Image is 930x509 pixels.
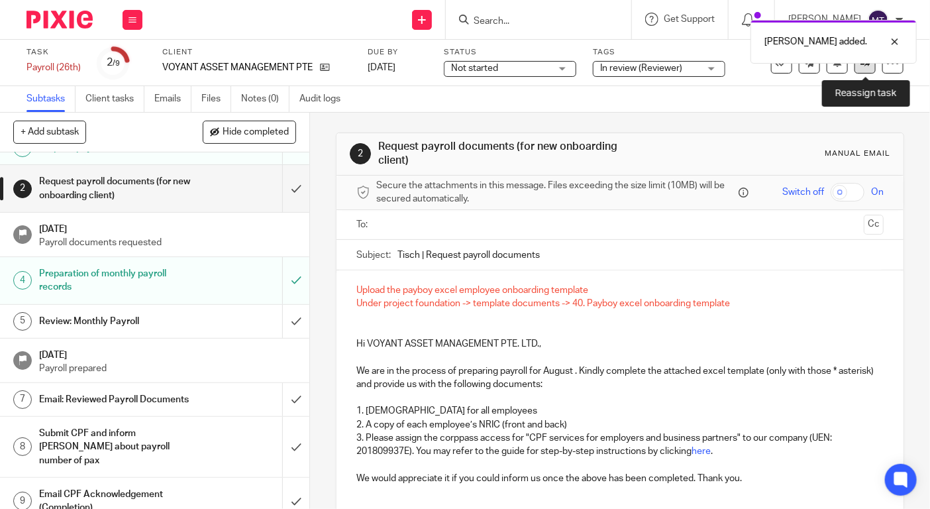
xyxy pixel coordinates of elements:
span: Switch off [782,186,824,199]
h1: Request payroll documents (for new onboarding client) [39,172,193,205]
span: Upload the payboy excel employee onboarding template [356,286,588,295]
span: On [871,186,884,199]
h1: [DATE] [39,345,296,362]
div: 4 [13,271,32,290]
a: Notes (0) [241,86,289,112]
button: Cc [864,215,884,235]
button: + Add subtask [13,121,86,143]
h1: [DATE] [39,219,296,236]
span: Secure the attachments in this message. Files exceeding the size limit (10MB) will be secured aut... [376,179,735,206]
div: Payroll (26th) [26,61,81,74]
p: We would appreciate it if you could inform us once the above has been completed. Thank you. [356,472,884,485]
p: Hi VOYANT ASSET MANAGEMENT PTE. LTD., [356,337,884,351]
h1: Submit CPF and inform [PERSON_NAME] about payroll number of pax [39,424,193,471]
h1: Email: Reviewed Payroll Documents [39,390,193,410]
label: Task [26,47,81,58]
label: Due by [368,47,427,58]
div: Manual email [825,148,890,159]
p: 1. [DEMOGRAPHIC_DATA] for all employees [356,404,884,418]
span: Hide completed [223,127,289,138]
a: Emails [154,86,191,112]
span: Under project foundation -> template documents -> 40. Payboy excel onboarding template [356,299,730,308]
p: [PERSON_NAME] added. [764,35,867,48]
a: Client tasks [85,86,144,112]
div: 2 [107,55,120,70]
a: here [692,447,711,456]
span: [DATE] [368,63,395,72]
label: To: [356,218,371,231]
label: Subject: [356,249,391,262]
button: Hide completed [203,121,296,143]
h1: Request payroll documents (for new onboarding client) [378,140,648,168]
p: We are in the process of preparing payroll for August . Kindly complete the attached excel templa... [356,365,884,392]
span: Not started [451,64,498,73]
label: Status [444,47,576,58]
img: svg%3E [868,9,889,30]
p: Payroll prepared [39,362,296,375]
a: Subtasks [26,86,76,112]
div: 2 [350,143,371,164]
label: Client [162,47,351,58]
div: 8 [13,437,32,456]
h1: Preparation of monthly payroll records [39,264,193,298]
span: In review (Reviewer) [600,64,682,73]
div: 5 [13,312,32,331]
p: VOYANT ASSET MANAGEMENT PTE. LTD. [162,61,313,74]
a: Audit logs [299,86,350,112]
small: /9 [113,60,120,67]
p: 2. A copy of each employee’s NRIC (front and back) [356,418,884,431]
p: Payroll documents requested [39,236,296,249]
p: 3. Please assign the corppass access for "CPF services for employers and business partners" to ou... [356,431,884,459]
h1: Review: Monthly Payroll [39,311,193,331]
a: Files [201,86,231,112]
div: 7 [13,390,32,409]
img: Pixie [26,11,93,28]
div: 2 [13,180,32,198]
